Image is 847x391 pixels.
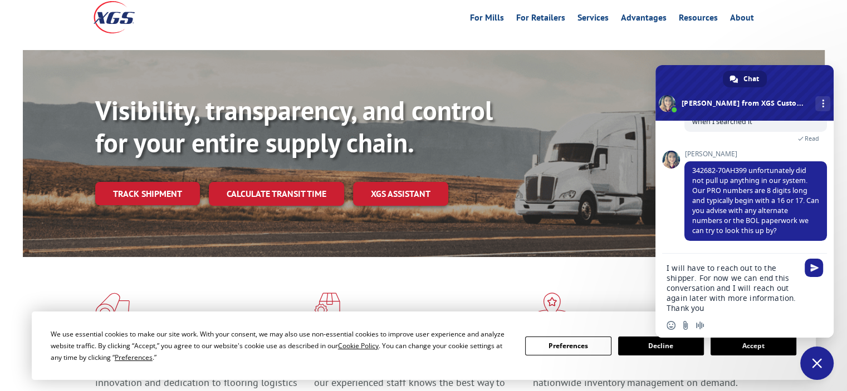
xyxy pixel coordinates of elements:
[621,13,667,26] a: Advantages
[618,336,704,355] button: Decline
[470,13,504,26] a: For Mills
[815,96,830,111] div: More channels
[95,182,200,205] a: Track shipment
[667,263,798,313] textarea: Compose your message...
[115,353,153,362] span: Preferences
[51,328,512,363] div: We use essential cookies to make our site work. With your consent, we may also use non-essential ...
[743,71,759,87] span: Chat
[711,336,796,355] button: Accept
[338,341,379,350] span: Cookie Policy
[696,321,704,330] span: Audio message
[95,293,130,321] img: xgs-icon-total-supply-chain-intelligence-red
[32,311,816,380] div: Cookie Consent Prompt
[353,182,448,206] a: XGS ASSISTANT
[667,321,675,330] span: Insert an emoji
[525,336,611,355] button: Preferences
[577,13,609,26] a: Services
[679,13,718,26] a: Resources
[723,71,767,87] div: Chat
[95,93,493,160] b: Visibility, transparency, and control for your entire supply chain.
[516,13,565,26] a: For Retailers
[730,13,754,26] a: About
[314,293,340,321] img: xgs-icon-focused-on-flooring-red
[681,321,690,330] span: Send a file
[692,166,819,235] span: 342682-70AH399 unfortunately did not pull up anything in our system. Our PRO numbers are 8 digits...
[805,135,819,142] span: Read
[684,150,827,158] span: [PERSON_NAME]
[805,259,823,277] span: Send
[533,293,571,321] img: xgs-icon-flagship-distribution-model-red
[800,347,834,380] div: Close chat
[209,182,344,206] a: Calculate transit time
